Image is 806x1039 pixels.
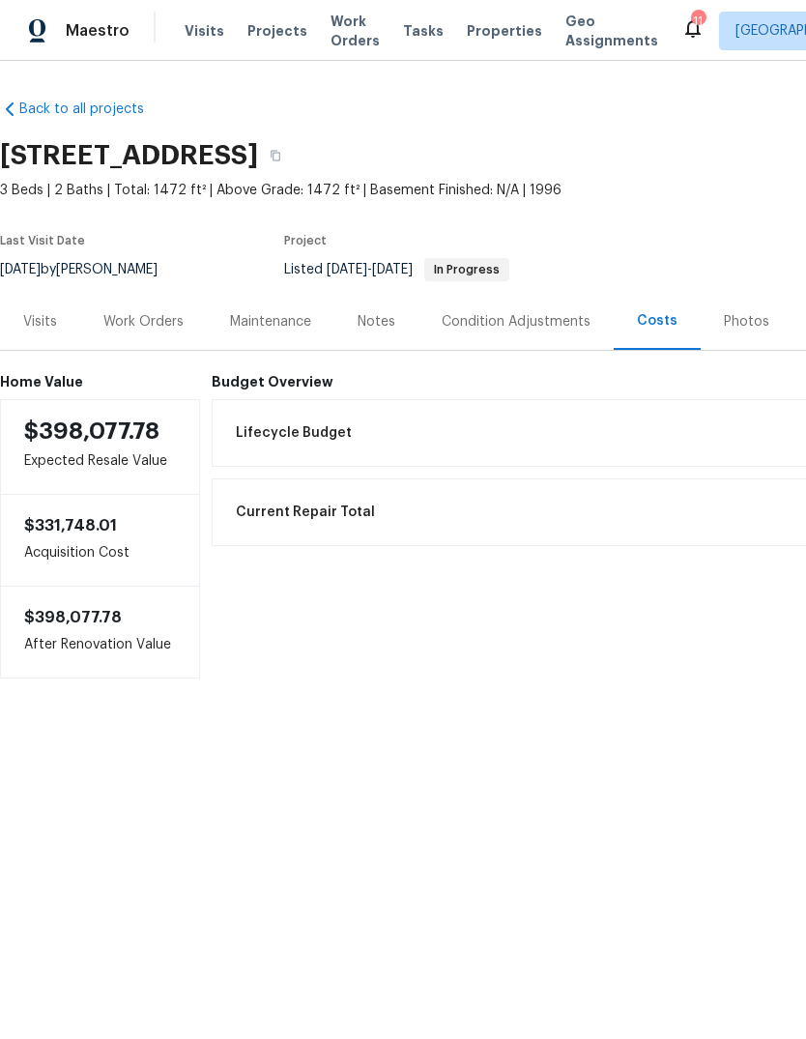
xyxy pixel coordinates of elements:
button: Copy Address [258,138,293,173]
span: $398,077.78 [24,419,159,443]
span: Tasks [403,24,444,38]
span: - [327,263,413,276]
span: Project [284,235,327,246]
div: Work Orders [103,312,184,332]
span: In Progress [426,264,507,275]
span: Work Orders [331,12,380,50]
div: 11 [691,12,705,31]
div: Costs [637,311,677,331]
div: Maintenance [230,312,311,332]
span: Geo Assignments [565,12,658,50]
span: $331,748.01 [24,518,117,534]
span: Current Repair Total [236,503,375,522]
div: Visits [23,312,57,332]
span: [DATE] [372,263,413,276]
div: Condition Adjustments [442,312,590,332]
span: Properties [467,21,542,41]
span: Visits [185,21,224,41]
span: $398,077.78 [24,610,122,625]
span: Listed [284,263,509,276]
span: Projects [247,21,307,41]
span: [DATE] [327,263,367,276]
span: Maestro [66,21,130,41]
div: Photos [724,312,769,332]
span: Lifecycle Budget [236,423,352,443]
div: Notes [358,312,395,332]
